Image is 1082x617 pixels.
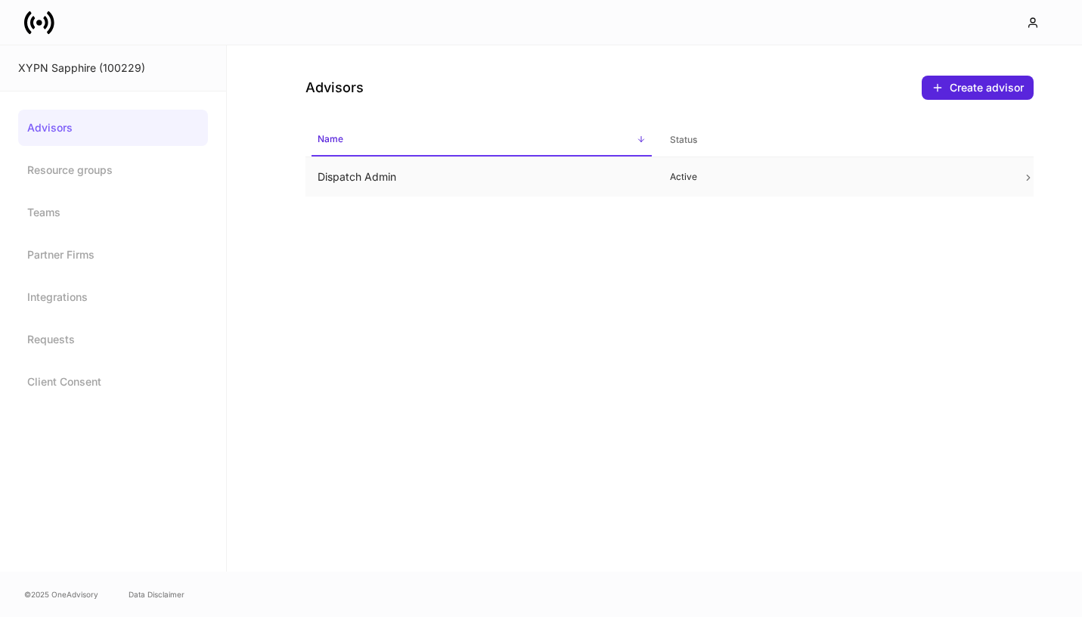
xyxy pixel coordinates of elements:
p: Active [670,171,998,183]
a: Integrations [18,279,208,315]
div: XYPN Sapphire (100229) [18,60,208,76]
h6: Name [318,132,343,146]
button: Create advisor [922,76,1034,100]
span: Status [664,125,1004,156]
h4: Advisors [305,79,364,97]
span: © 2025 OneAdvisory [24,588,98,600]
span: Name [312,124,652,157]
a: Teams [18,194,208,231]
td: Dispatch Admin [305,157,658,197]
a: Data Disclaimer [129,588,184,600]
a: Requests [18,321,208,358]
a: Resource groups [18,152,208,188]
a: Partner Firms [18,237,208,273]
a: Client Consent [18,364,208,400]
div: Create advisor [950,80,1024,95]
h6: Status [670,132,697,147]
a: Advisors [18,110,208,146]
